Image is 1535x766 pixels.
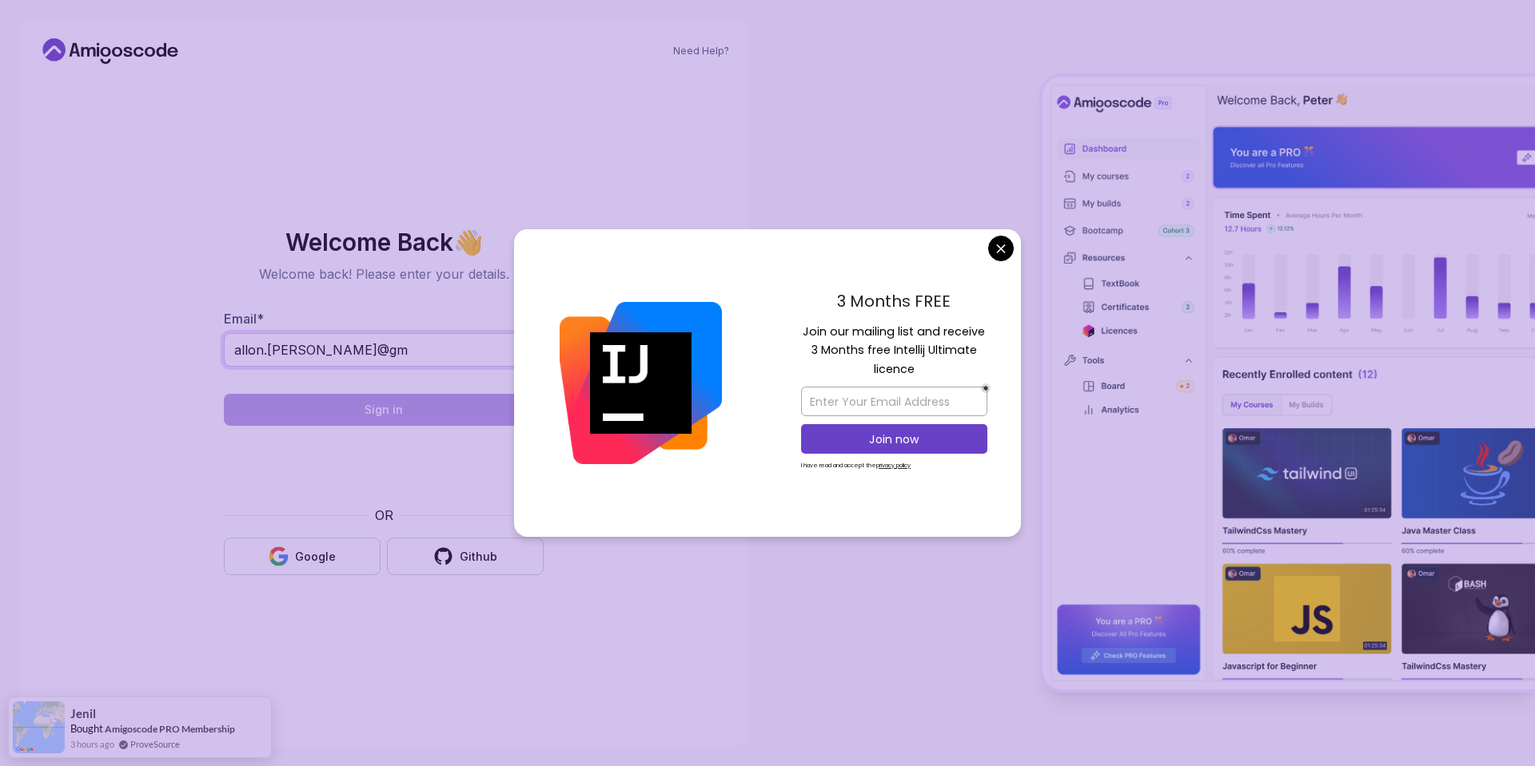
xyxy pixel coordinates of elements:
button: Github [387,538,544,575]
input: Enter your email [224,333,544,367]
button: Google [224,538,381,575]
div: Sign in [365,402,403,418]
a: ProveSource [130,737,180,751]
a: Amigoscode PRO Membership [105,723,235,735]
a: Home link [38,38,182,64]
p: Welcome back! Please enter your details. [224,264,544,284]
img: provesource social proof notification image [13,701,65,753]
div: Github [460,549,497,565]
img: Amigoscode Dashboard [1043,77,1535,689]
h2: Welcome Back [224,229,544,255]
div: Google [295,549,336,565]
label: Email * [224,311,264,327]
span: Jenil [70,707,96,720]
button: Sign in [224,394,544,426]
p: OR [375,506,393,525]
a: Need Help? [673,45,729,58]
span: 👋 [453,228,484,256]
iframe: Widget containing checkbox for hCaptcha security challenge [263,435,504,496]
span: 3 hours ago [70,737,114,751]
span: Bought [70,722,103,735]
